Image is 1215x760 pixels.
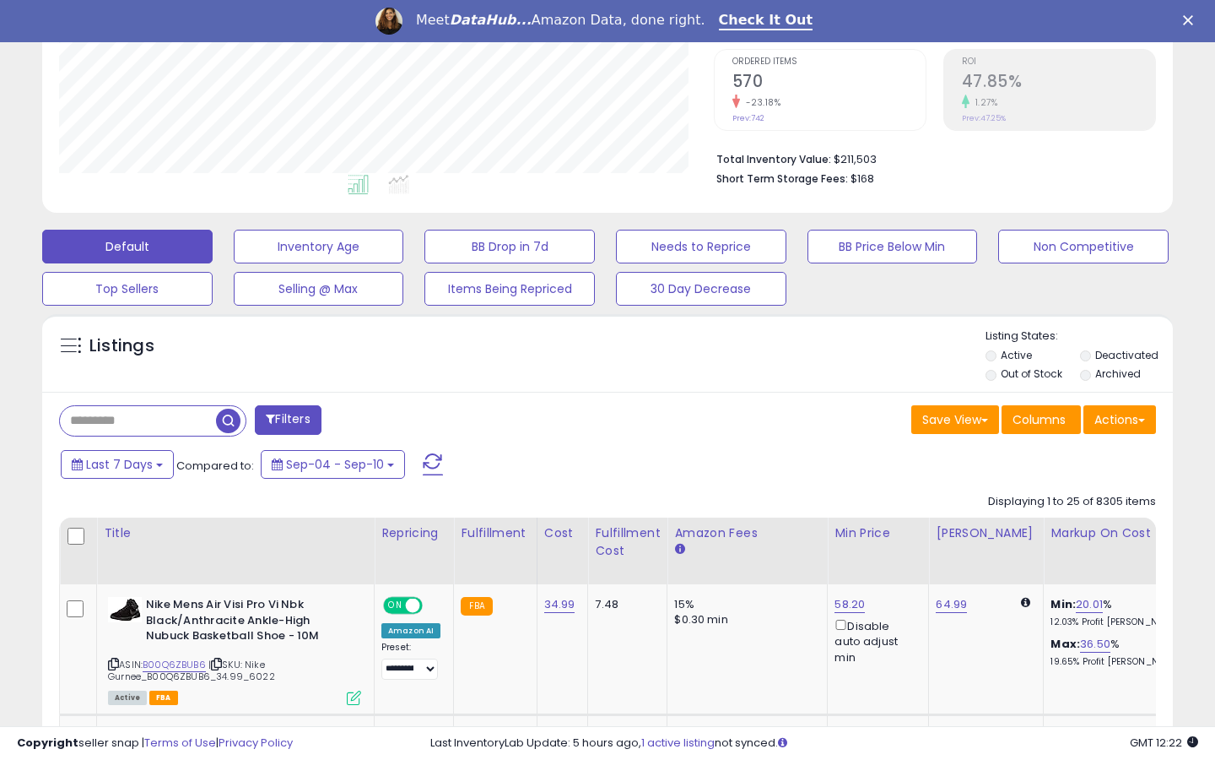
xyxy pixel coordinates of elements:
[385,599,406,613] span: ON
[1044,518,1204,584] th: The percentage added to the cost of goods (COGS) that forms the calculator for Min & Max prices.
[234,272,404,306] button: Selling @ Max
[969,96,998,109] small: 1.27%
[1080,636,1110,653] a: 36.50
[716,152,831,166] b: Total Inventory Value:
[674,524,820,542] div: Amazon Fees
[1095,366,1141,381] label: Archived
[234,230,404,263] button: Inventory Age
[424,272,595,306] button: Items Being Repriced
[1001,366,1062,381] label: Out of Stock
[381,623,440,638] div: Amazon AI
[146,597,351,649] b: Nike Mens Air Visi Pro Vi Nbk Black/Anthracite Ankle-High Nubuck Basketball Shoe - 10M
[149,691,178,705] span: FBA
[1050,637,1191,668] div: %
[89,334,154,358] h5: Listings
[962,57,1155,67] span: ROI
[108,691,147,705] span: All listings currently available for purchase on Amazon
[420,599,447,613] span: OFF
[219,735,293,751] a: Privacy Policy
[104,524,367,542] div: Title
[381,524,446,542] div: Repricing
[1050,656,1191,668] p: 19.65% Profit [PERSON_NAME]
[1050,524,1196,542] div: Markup on Cost
[544,596,575,613] a: 34.99
[936,596,967,613] a: 64.99
[261,450,405,479] button: Sep-04 - Sep-10
[674,597,814,612] div: 15%
[962,113,1006,123] small: Prev: 47.25%
[1183,15,1200,25] div: Close
[255,405,321,435] button: Filters
[430,736,1198,752] div: Last InventoryLab Update: 5 hours ago, not synced.
[716,148,1143,168] li: $211,503
[1001,348,1032,362] label: Active
[1083,405,1156,434] button: Actions
[985,328,1174,345] p: Listing States:
[962,72,1155,95] h2: 47.85%
[108,597,361,703] div: ASIN:
[375,8,402,35] img: Profile image for Georgie
[42,272,213,306] button: Top Sellers
[936,524,1036,542] div: [PERSON_NAME]
[674,612,814,627] div: $0.30 min
[1095,348,1158,362] label: Deactivated
[143,658,206,672] a: B00Q6ZBUB6
[1012,411,1066,428] span: Columns
[998,230,1169,263] button: Non Competitive
[1050,596,1076,612] b: Min:
[732,72,926,95] h2: 570
[716,171,848,186] b: Short Term Storage Fees:
[1076,596,1103,613] a: 20.01
[595,597,654,612] div: 7.48
[61,450,174,479] button: Last 7 Days
[1130,735,1198,751] span: 2025-09-18 12:22 GMT
[807,230,978,263] button: BB Price Below Min
[1002,405,1081,434] button: Columns
[544,524,581,542] div: Cost
[616,272,786,306] button: 30 Day Decrease
[834,596,865,613] a: 58.20
[595,524,660,560] div: Fulfillment Cost
[286,456,384,473] span: Sep-04 - Sep-10
[834,616,915,665] div: Disable auto adjust min
[616,230,786,263] button: Needs to Reprice
[144,735,216,751] a: Terms of Use
[834,524,921,542] div: Min Price
[740,96,781,109] small: -23.18%
[176,458,254,474] span: Compared to:
[732,57,926,67] span: Ordered Items
[850,171,874,187] span: $168
[1050,636,1080,652] b: Max:
[42,230,213,263] button: Default
[1050,597,1191,628] div: %
[416,12,705,29] div: Meet Amazon Data, done right.
[719,12,813,30] a: Check It Out
[17,735,78,751] strong: Copyright
[1050,616,1191,628] p: 12.03% Profit [PERSON_NAME]
[988,494,1156,510] div: Displaying 1 to 25 of 8305 items
[381,642,440,680] div: Preset:
[108,658,275,683] span: | SKU: Nike Gurnee_B00Q6ZBUB6_34.99_6022
[732,113,764,123] small: Prev: 742
[450,12,532,28] i: DataHub...
[641,735,715,751] a: 1 active listing
[86,456,153,473] span: Last 7 Days
[108,597,142,622] img: 41yk2af1hzL._SL40_.jpg
[17,736,293,752] div: seller snap | |
[461,524,529,542] div: Fulfillment
[674,542,684,557] small: Amazon Fees.
[424,230,595,263] button: BB Drop in 7d
[461,597,492,616] small: FBA
[911,405,999,434] button: Save View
